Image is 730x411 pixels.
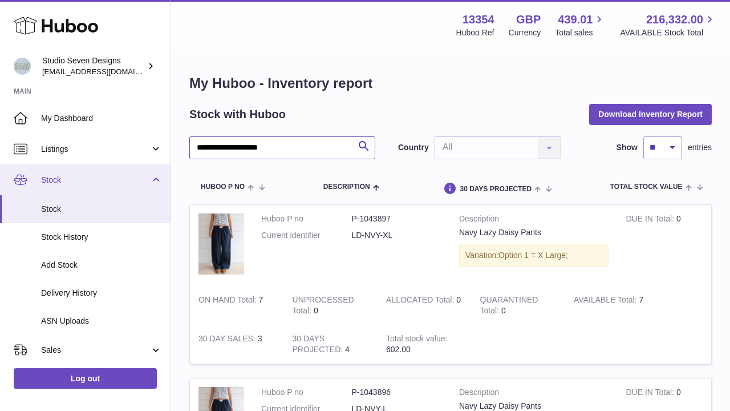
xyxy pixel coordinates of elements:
[378,286,472,325] td: 0
[352,213,443,224] dd: P-1043897
[284,286,378,325] td: 0
[498,251,568,260] span: Option 1 = X Large;
[459,213,609,227] strong: Description
[41,144,150,155] span: Listings
[456,27,494,38] div: Huboo Ref
[189,74,712,92] h1: My Huboo - Inventory report
[352,387,443,398] dd: P-1043896
[565,286,659,325] td: 7
[293,334,346,357] strong: 30 DAYS PROJECTED
[626,214,676,226] strong: DUE IN Total
[293,295,354,318] strong: UNPROCESSED Total
[555,12,606,38] a: 439.01 Total sales
[323,183,370,191] span: Description
[198,295,259,307] strong: ON HAND Total
[617,142,638,153] label: Show
[463,12,494,27] strong: 13354
[460,186,532,193] span: 30 DAYS PROJECTED
[41,204,162,215] span: Stock
[626,388,676,400] strong: DUE IN Total
[41,113,162,124] span: My Dashboard
[589,104,712,124] button: Download Inventory Report
[555,27,606,38] span: Total sales
[284,325,378,364] td: 4
[620,27,716,38] span: AVAILABLE Stock Total
[459,227,609,238] div: Navy Lazy Daisy Pants
[620,12,716,38] a: 216,332.00 AVAILABLE Stock Total
[198,213,244,275] img: product image
[189,107,286,122] h2: Stock with Huboo
[398,142,429,153] label: Country
[558,12,593,27] span: 439.01
[261,230,352,241] dt: Current identifier
[459,244,609,267] div: Variation:
[261,387,352,398] dt: Huboo P no
[386,345,411,354] span: 602.00
[41,316,162,327] span: ASN Uploads
[352,230,443,241] dd: LD-NVY-XL
[480,295,538,318] strong: QUARANTINED Total
[198,334,258,346] strong: 30 DAY SALES
[386,295,456,307] strong: ALLOCATED Total
[41,288,162,299] span: Delivery History
[41,232,162,243] span: Stock History
[42,67,168,76] span: [EMAIL_ADDRESS][DOMAIN_NAME]
[688,142,712,153] span: entries
[41,175,150,186] span: Stock
[190,286,284,325] td: 7
[501,306,506,315] span: 0
[574,295,639,307] strong: AVAILABLE Total
[459,387,609,401] strong: Description
[261,213,352,224] dt: Huboo P no
[14,368,157,389] a: Log out
[41,345,150,356] span: Sales
[190,325,284,364] td: 3
[509,27,541,38] div: Currency
[41,260,162,271] span: Add Stock
[201,183,245,191] span: Huboo P no
[610,183,683,191] span: Total stock value
[516,12,541,27] strong: GBP
[617,205,711,286] td: 0
[386,334,447,346] strong: Total stock value
[42,55,145,77] div: Studio Seven Designs
[646,12,703,27] span: 216,332.00
[14,58,31,75] img: contact.studiosevendesigns@gmail.com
